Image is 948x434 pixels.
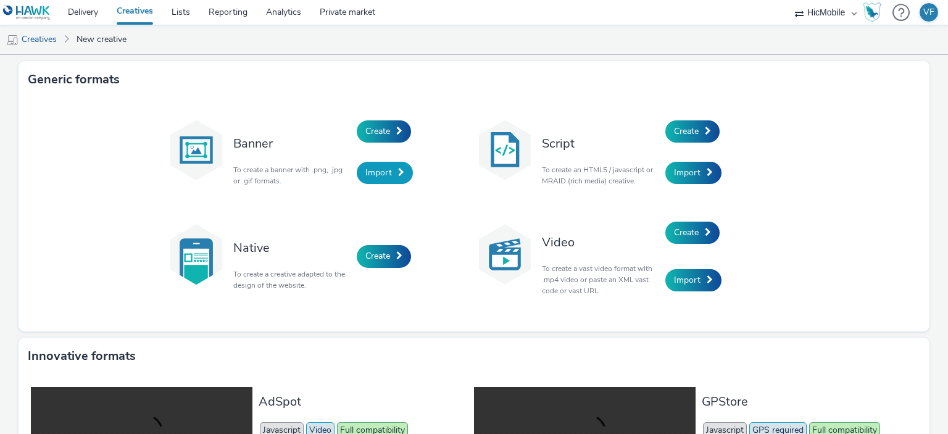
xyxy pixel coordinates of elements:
span: Import [365,167,392,178]
div: VF [923,3,934,22]
span: Create [674,125,699,137]
h3: Generic formats [28,70,120,89]
a: Import [665,269,721,291]
a: Import [357,162,413,184]
span: Create [365,125,390,137]
a: Create [665,222,720,244]
a: Create [357,245,411,267]
span: Import [674,167,701,178]
a: Create [357,120,411,143]
img: Hawk Academy [863,2,881,22]
img: native.svg [165,223,227,285]
p: To create a vast video format with .mp4 video or paste an XML vast code or vast URL. [542,263,659,296]
h3: Innovative formats [28,347,136,365]
a: Import [665,162,721,184]
a: Hawk Academy [863,2,886,22]
span: Create [674,227,699,238]
h3: Banner [233,135,351,152]
h3: AdSpot [259,393,468,410]
a: New creative [70,25,133,54]
h3: GPStore [702,393,911,410]
p: To create an HTML5 / javascript or MRAID (rich media) creative. [542,164,659,186]
img: banner.svg [165,119,227,181]
img: code.svg [474,119,536,181]
span: Import [674,274,701,286]
img: mobile [6,34,19,46]
h3: Video [542,234,659,251]
h3: Native [233,240,351,256]
p: To create a creative adapted to the design of the website. [233,269,351,291]
h3: Script [542,135,659,152]
img: video.svg [474,223,536,285]
a: Create [665,120,720,143]
img: undefined Logo [3,5,51,20]
span: Create [365,250,390,262]
p: To create a banner with .png, .jpg or .gif formats. [233,164,351,186]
